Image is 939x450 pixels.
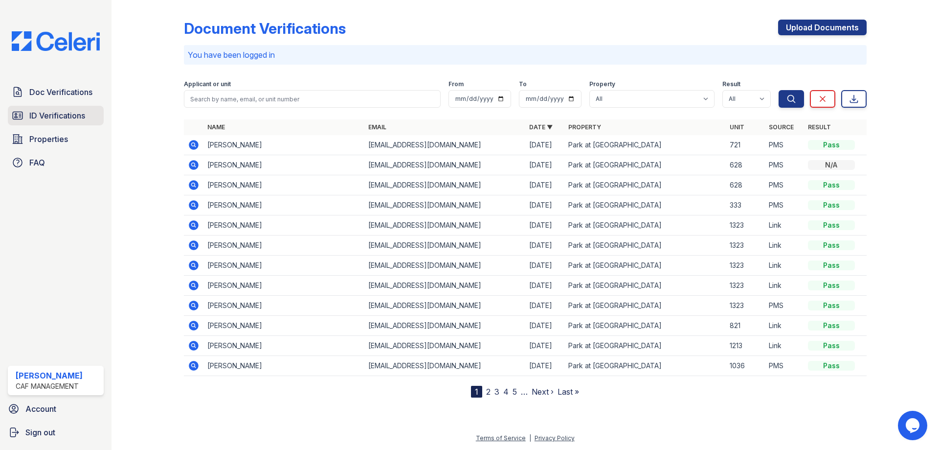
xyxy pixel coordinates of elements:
[529,123,553,131] a: Date ▼
[29,86,92,98] span: Doc Verifications
[808,200,855,210] div: Pass
[558,387,579,397] a: Last »
[364,356,525,376] td: [EMAIL_ADDRESS][DOMAIN_NAME]
[364,276,525,296] td: [EMAIL_ADDRESS][DOMAIN_NAME]
[525,195,564,215] td: [DATE]
[730,123,744,131] a: Unit
[808,341,855,351] div: Pass
[564,256,725,276] td: Park at [GEOGRAPHIC_DATA]
[525,236,564,256] td: [DATE]
[364,236,525,256] td: [EMAIL_ADDRESS][DOMAIN_NAME]
[726,195,765,215] td: 333
[364,195,525,215] td: [EMAIL_ADDRESS][DOMAIN_NAME]
[808,123,831,131] a: Result
[29,157,45,168] span: FAQ
[726,175,765,195] td: 628
[532,387,554,397] a: Next ›
[564,135,725,155] td: Park at [GEOGRAPHIC_DATA]
[808,361,855,371] div: Pass
[765,195,804,215] td: PMS
[726,356,765,376] td: 1036
[765,316,804,336] td: Link
[564,336,725,356] td: Park at [GEOGRAPHIC_DATA]
[808,220,855,230] div: Pass
[476,434,526,442] a: Terms of Service
[4,31,108,51] img: CE_Logo_Blue-a8612792a0a2168367f1c8372b55b34899dd931a85d93a1a3d3e32e68fde9ad4.png
[184,90,441,108] input: Search by name, email, or unit number
[564,296,725,316] td: Park at [GEOGRAPHIC_DATA]
[203,135,364,155] td: [PERSON_NAME]
[778,20,867,35] a: Upload Documents
[726,256,765,276] td: 1323
[564,316,725,336] td: Park at [GEOGRAPHIC_DATA]
[564,236,725,256] td: Park at [GEOGRAPHIC_DATA]
[203,276,364,296] td: [PERSON_NAME]
[184,20,346,37] div: Document Verifications
[564,155,725,175] td: Park at [GEOGRAPHIC_DATA]
[25,403,56,415] span: Account
[808,321,855,331] div: Pass
[564,175,725,195] td: Park at [GEOGRAPHIC_DATA]
[8,106,104,125] a: ID Verifications
[503,387,509,397] a: 4
[525,336,564,356] td: [DATE]
[207,123,225,131] a: Name
[203,296,364,316] td: [PERSON_NAME]
[203,195,364,215] td: [PERSON_NAME]
[765,155,804,175] td: PMS
[525,175,564,195] td: [DATE]
[203,316,364,336] td: [PERSON_NAME]
[564,215,725,236] td: Park at [GEOGRAPHIC_DATA]
[521,386,528,398] span: …
[808,281,855,290] div: Pass
[513,387,517,397] a: 5
[364,296,525,316] td: [EMAIL_ADDRESS][DOMAIN_NAME]
[726,296,765,316] td: 1323
[808,240,855,250] div: Pass
[589,80,615,88] label: Property
[4,423,108,442] a: Sign out
[765,135,804,155] td: PMS
[471,386,482,398] div: 1
[4,399,108,419] a: Account
[29,133,68,145] span: Properties
[769,123,794,131] a: Source
[765,256,804,276] td: Link
[525,296,564,316] td: [DATE]
[765,215,804,236] td: Link
[368,123,386,131] a: Email
[726,215,765,236] td: 1323
[364,155,525,175] td: [EMAIL_ADDRESS][DOMAIN_NAME]
[364,135,525,155] td: [EMAIL_ADDRESS][DOMAIN_NAME]
[8,82,104,102] a: Doc Verifications
[568,123,601,131] a: Property
[765,296,804,316] td: PMS
[203,175,364,195] td: [PERSON_NAME]
[184,80,231,88] label: Applicant or unit
[8,129,104,149] a: Properties
[808,180,855,190] div: Pass
[765,236,804,256] td: Link
[448,80,464,88] label: From
[765,276,804,296] td: Link
[494,387,499,397] a: 3
[29,110,85,121] span: ID Verifications
[525,276,564,296] td: [DATE]
[16,381,83,391] div: CAF Management
[8,153,104,172] a: FAQ
[525,135,564,155] td: [DATE]
[765,356,804,376] td: PMS
[722,80,740,88] label: Result
[203,336,364,356] td: [PERSON_NAME]
[765,175,804,195] td: PMS
[726,236,765,256] td: 1323
[808,160,855,170] div: N/A
[188,49,863,61] p: You have been logged in
[203,356,364,376] td: [PERSON_NAME]
[203,155,364,175] td: [PERSON_NAME]
[203,236,364,256] td: [PERSON_NAME]
[16,370,83,381] div: [PERSON_NAME]
[726,276,765,296] td: 1323
[535,434,575,442] a: Privacy Policy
